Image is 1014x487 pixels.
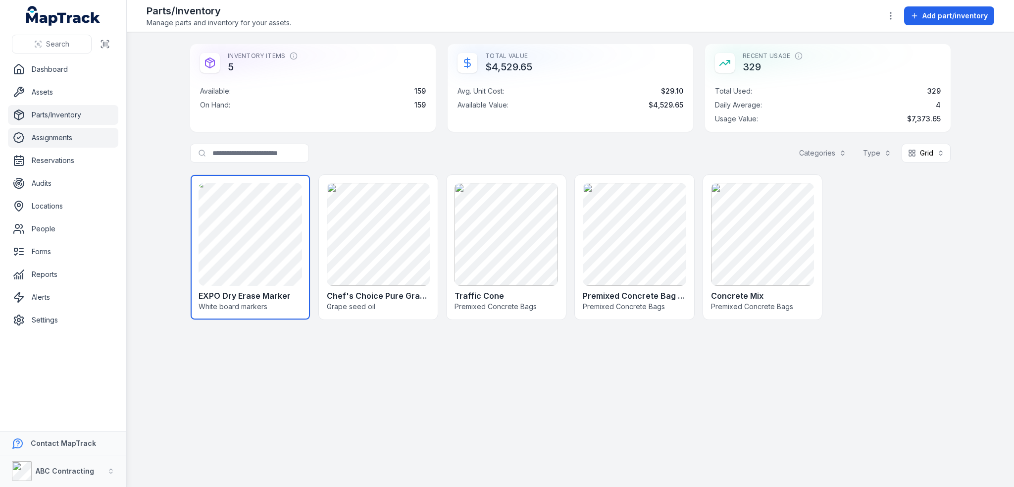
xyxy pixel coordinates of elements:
a: Dashboard [8,59,118,79]
button: Grid [902,144,951,162]
span: Search [46,39,69,49]
h2: Parts/Inventory [147,4,291,18]
span: $29.10 [661,86,683,96]
span: Manage parts and inventory for your assets. [147,18,291,28]
span: On Hand : [200,100,230,110]
strong: Contact MapTrack [31,439,96,447]
span: 4 [936,100,941,110]
button: Search [12,35,92,54]
a: Locations [8,196,118,216]
a: MapTrack [26,6,101,26]
span: Available : [200,86,231,96]
span: 159 [414,86,426,96]
button: Categories [793,144,853,162]
a: Reservations [8,151,118,170]
button: Type [857,144,898,162]
span: Available Value : [457,100,508,110]
a: Audits [8,173,118,193]
a: Forms [8,242,118,262]
span: Daily Average : [715,100,762,110]
button: Add part/inventory [904,6,994,25]
span: Avg. Unit Cost : [457,86,504,96]
a: Assets [8,82,118,102]
a: Assignments [8,128,118,148]
strong: ABC Contracting [36,467,94,475]
a: Parts/Inventory [8,105,118,125]
span: 159 [414,100,426,110]
span: Usage Value : [715,114,758,124]
span: Total Used : [715,86,752,96]
a: Reports [8,265,118,284]
a: Alerts [8,287,118,307]
span: Add part/inventory [922,11,988,21]
span: $7,373.65 [907,114,941,124]
a: Settings [8,310,118,330]
span: $4,529.65 [649,100,683,110]
a: People [8,219,118,239]
span: 329 [927,86,941,96]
